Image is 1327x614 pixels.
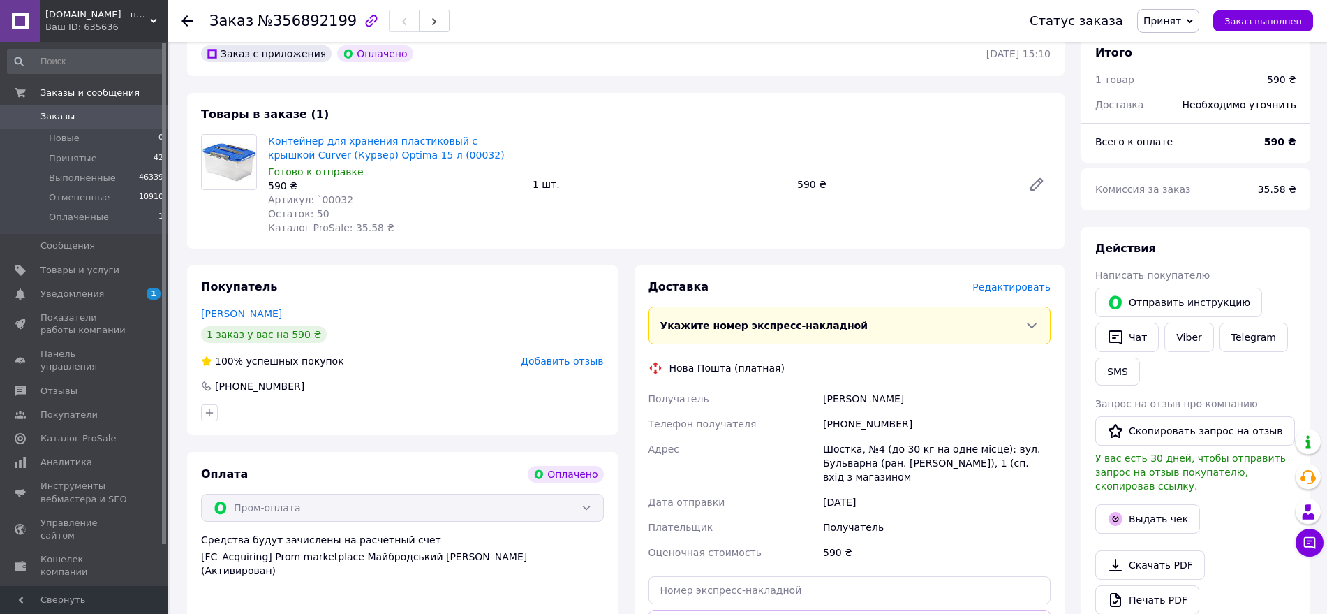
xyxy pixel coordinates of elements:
div: Заказ с приложения [201,45,332,62]
div: 590 ₴ [268,179,521,193]
span: Написать покупателю [1095,270,1210,281]
div: Нова Пошта (платная) [666,361,788,375]
button: Чат [1095,323,1159,352]
div: Оплачено [337,45,413,62]
span: Укажите номер экспресс-накладной [660,320,868,331]
div: Статус заказа [1030,14,1123,28]
span: Остаток: 50 [268,208,329,219]
a: Контейнер для хранения пластиковый с крышкой Curver (Курвер) Optima 15 л (00032) [268,136,505,161]
a: Редактировать [1023,170,1051,198]
div: 590 ₴ [820,540,1053,565]
span: Заказы [40,110,75,123]
div: [DATE] [820,490,1053,515]
span: Товары в заказе (1) [201,108,329,121]
span: Артикул: `00032 [268,194,353,205]
span: Оплата [201,467,248,481]
a: Telegram [1219,323,1288,352]
div: [PHONE_NUMBER] [820,411,1053,437]
span: Действия [1095,242,1156,255]
div: [PHONE_NUMBER] [214,379,306,393]
div: Вернуться назад [181,14,193,28]
b: 590 ₴ [1264,136,1296,147]
span: Заказы и сообщения [40,87,140,99]
span: Аналитика [40,456,92,469]
span: Оплаченные [49,211,109,224]
span: Всего к оплате [1095,136,1173,147]
div: Получатель [820,515,1053,540]
div: 590 ₴ [1267,73,1296,87]
span: Принят [1143,15,1181,27]
button: SMS [1095,358,1140,386]
span: Готово к отправке [268,166,364,177]
span: 42 [154,152,163,165]
div: успешных покупок [201,354,344,368]
span: Инструменты вебмастера и SEO [40,480,129,505]
span: Телефон получателя [648,418,757,430]
span: У вас есть 30 дней, чтобы отправить запрос на отзыв покупателю, скопировав ссылку. [1095,453,1286,492]
span: Управление сайтом [40,517,129,542]
span: Итого [1095,46,1132,59]
span: Редактировать [972,282,1051,293]
div: Оплачено [528,466,603,483]
span: Дата отправки [648,497,725,508]
span: №356892199 [258,13,357,29]
button: Отправить инструкцию [1095,288,1262,317]
span: Отзывы [40,385,77,397]
span: Каталог ProSale: 35.58 ₴ [268,222,394,233]
input: Поиск [7,49,165,74]
span: 100% [215,356,243,367]
div: [FC_Acquiring] Prom marketplace Майбродський [PERSON_NAME] (Активирован) [201,550,604,578]
span: 1 [158,211,163,224]
span: 1 [147,288,161,300]
span: Сообщения [40,240,95,252]
a: Скачать PDF [1095,550,1205,580]
button: Выдать чек [1095,504,1200,534]
span: Плательщик [648,522,713,533]
a: [PERSON_NAME] [201,308,282,319]
span: Доставка [1095,99,1143,110]
span: Заказ выполнен [1224,16,1302,27]
span: Покупатель [201,280,277,293]
span: Показатели работы компании [40,312,129,337]
span: skovoroda.com.ua - посуда, бытовая техника, текстиль [45,8,150,21]
span: Покупатели [40,409,98,421]
div: 1 заказ у вас на 590 ₴ [201,326,327,343]
span: Оценочная стоимость [648,547,762,558]
div: Средства будут зачислены на расчетный счет [201,533,604,578]
span: Панель управления [40,348,129,373]
span: Принятые [49,152,97,165]
div: Необходимо уточнить [1174,89,1305,120]
div: 590 ₴ [792,175,1017,194]
span: Товары и услуги [40,264,119,277]
span: 0 [158,132,163,145]
span: Отмененные [49,191,110,204]
span: 1 товар [1095,74,1134,85]
span: Кошелек компании [40,553,129,578]
button: Заказ выполнен [1213,10,1313,31]
span: Комиссия за заказ [1095,184,1191,195]
span: Добавить отзыв [521,356,603,367]
span: 46339 [139,172,163,184]
span: Запрос на отзыв про компанию [1095,398,1258,409]
span: Выполненные [49,172,116,184]
span: 35.58 ₴ [1258,184,1296,195]
span: Новые [49,132,80,145]
button: Скопировать запрос на отзыв [1095,416,1295,446]
div: Шостка, №4 (до 30 кг на одне місце): вул. Бульварна (ран. [PERSON_NAME]), 1 (сп. вхід з магазином [820,437,1053,490]
span: Адрес [648,444,679,455]
span: Доставка [648,280,709,293]
input: Номер экспресс-накладной [648,576,1051,604]
span: Заказ [209,13,253,29]
span: 10910 [139,191,163,204]
button: Чат с покупателем [1296,529,1324,557]
time: [DATE] 15:10 [986,48,1051,59]
span: Уведомления [40,288,104,300]
div: [PERSON_NAME] [820,386,1053,411]
div: 1 шт. [527,175,792,194]
a: Viber [1164,323,1213,352]
img: Контейнер для хранения пластиковый с крышкой Curver (Курвер) Optima 15 л (00032) [202,135,256,189]
span: Каталог ProSale [40,432,116,445]
div: Ваш ID: 635636 [45,21,168,34]
span: Получатель [648,393,709,404]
